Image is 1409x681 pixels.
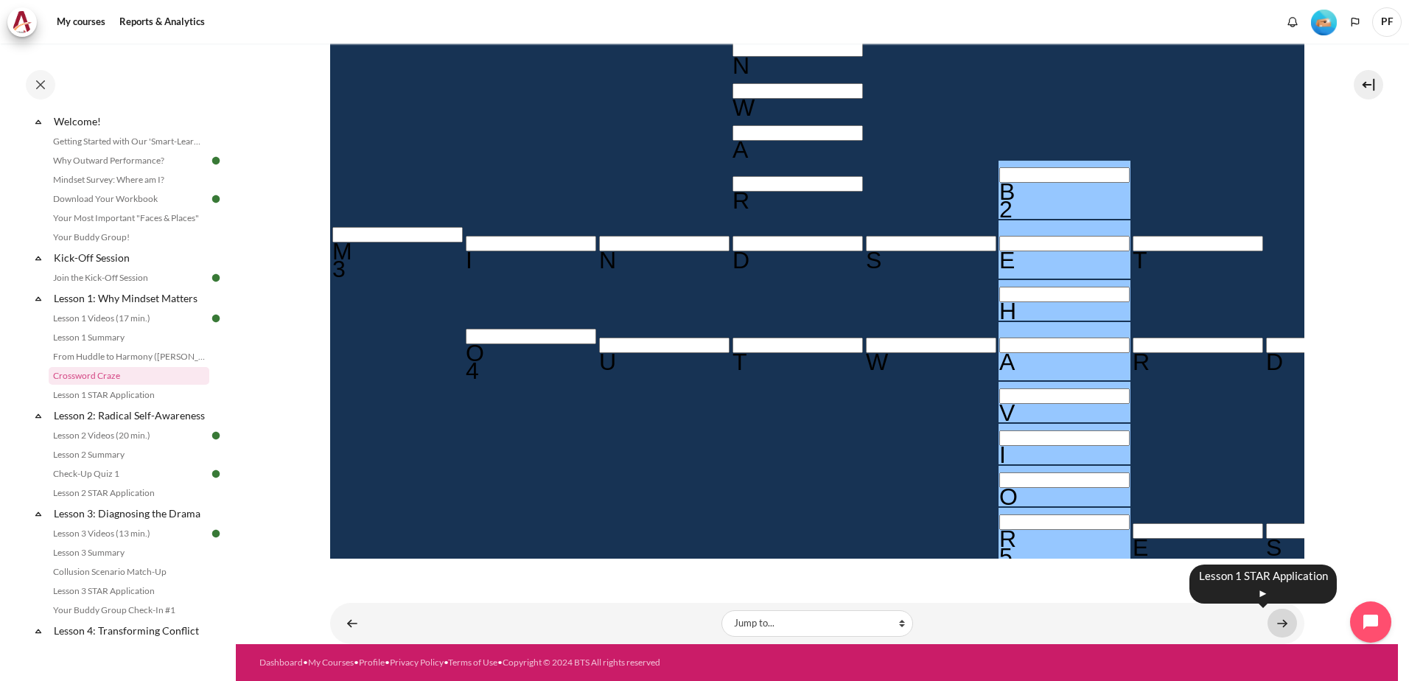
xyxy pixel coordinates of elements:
input: Row 8, Column 6. 2 Down. Focusing on changing mindset before ________ yields greater results., Le... [669,488,800,503]
td: Empty [935,311,1067,369]
td: Empty [802,125,934,184]
td: Empty [402,616,534,657]
a: Your Buddy Group Check-In #1 [49,601,209,619]
td: Empty [535,616,667,657]
a: Architeck Architeck [7,7,44,37]
div: I [669,596,800,614]
td: Empty [402,430,534,471]
a: Getting Started with Our 'Smart-Learning' Platform [49,133,209,150]
div: W [536,503,666,521]
a: My Courses [308,657,354,668]
input: Row 12, Column 6. 2 Down. Focusing on changing mindset before ________ yields greater results., L... [669,665,800,680]
a: From Huddle to Harmony ([PERSON_NAME]'s Story) [49,348,209,366]
td: Empty [668,185,800,226]
div: V [669,554,800,572]
td: Empty [1,472,133,531]
span: Collapse [31,624,46,638]
td: Empty [935,371,1067,429]
span: PF [1372,7,1402,37]
img: Architeck [12,11,32,33]
a: Lesson 4: Transforming Conflict [52,621,209,640]
td: Empty [402,574,534,615]
td: Empty [1,574,133,615]
a: ◄ From Huddle to Harmony (Khoo Ghi Peng's Story) [338,609,367,638]
td: Empty [135,311,267,369]
td: Empty [268,185,400,226]
td: Empty [535,430,667,471]
div: B [669,333,800,351]
td: Empty [668,227,800,268]
img: Done [209,192,223,206]
a: Lesson 2: Radical Self-Awareness [52,405,209,425]
div: 3 [2,411,133,428]
a: Welcome! [52,111,209,131]
a: Mindset Survey: Where am I? [49,171,209,189]
a: Lesson 3 STAR Application [49,582,209,600]
img: Done [209,271,223,284]
a: Join the Kick-Off Session [49,269,209,287]
div: O [669,638,800,656]
div: • • • • • [259,656,881,669]
button: Languages [1344,11,1366,33]
img: Done [209,154,223,167]
div: 1 [402,165,533,183]
a: Your Most Important "Faces & Places" [49,209,209,227]
div: 4 [136,512,266,530]
td: Empty [135,269,267,310]
td: Empty [535,574,667,615]
td: Empty [802,311,934,369]
span: Collapse [31,291,46,306]
td: Empty [135,125,267,184]
img: Done [209,429,223,442]
td: Empty [535,269,667,310]
div: A [402,291,533,309]
a: Lesson 2 Summary [49,446,209,464]
td: Empty [802,532,934,573]
td: Empty [535,311,667,369]
td: Empty [135,616,267,657]
input: Row 7, Column 6. 2 Down. Focusing on changing mindset before ________ yields greater results., Le... [669,437,800,453]
a: User menu [1372,7,1402,37]
td: Empty [268,311,400,369]
input: Row 10, Column 6. 2 Down. Focusing on changing mindset before ________ yields greater results., L... [669,581,800,596]
input: Row 9, Column 6. 2 Down. Focusing on changing mindset before ________ yields greater results., Le... [669,539,800,554]
td: Empty [935,125,1067,184]
div: D [936,503,1066,521]
a: Crossword Craze [49,367,209,385]
td: Empty [1,532,133,573]
a: Lesson 3 Videos (13 min.) [49,525,209,542]
a: Lesson 2 Videos (20 min.) [49,427,209,444]
td: Empty [802,269,934,310]
a: Download Your Workbook [49,190,209,208]
a: Lesson 2 STAR Application [49,484,209,502]
a: Dashboard [259,657,303,668]
div: H [669,453,800,470]
div: Level #2 [1311,8,1337,35]
div: O [136,495,266,512]
td: Empty [668,125,800,184]
td: Empty [935,574,1067,615]
img: Level #2 [1311,10,1337,35]
td: Empty [1,227,133,268]
td: Empty [268,269,400,310]
td: Empty [135,227,267,268]
div: W [402,249,533,267]
td: Empty [802,574,934,615]
td: Empty [135,532,267,573]
a: My courses [52,7,111,37]
div: E [669,402,800,419]
a: Lesson 1 Videos (17 min.) [49,310,209,327]
div: Lesson 1 STAR Application ► [1189,565,1337,604]
div: M [2,393,133,411]
div: N [402,207,533,225]
span: Collapse [31,408,46,423]
td: Empty [1,616,133,657]
td: Empty [935,185,1067,226]
td: Empty [802,616,934,657]
td: Empty [1,430,133,471]
a: Kick-Off Session [52,248,209,268]
div: 2 [669,351,800,369]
